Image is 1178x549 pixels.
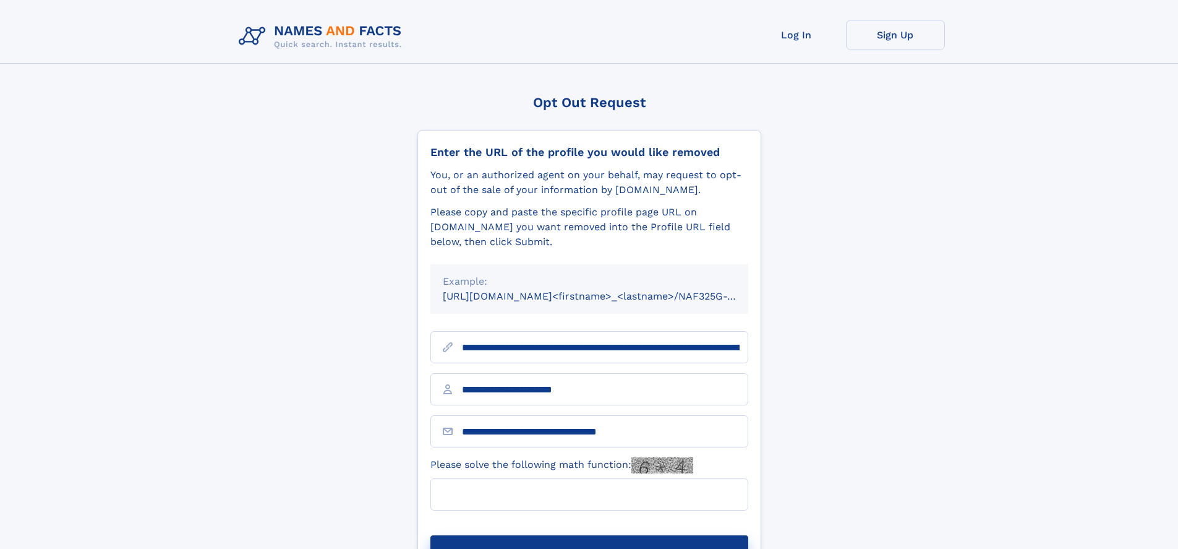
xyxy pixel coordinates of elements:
a: Sign Up [846,20,945,50]
img: Logo Names and Facts [234,20,412,53]
div: You, or an authorized agent on your behalf, may request to opt-out of the sale of your informatio... [430,168,748,197]
div: Opt Out Request [417,95,761,110]
label: Please solve the following math function: [430,457,693,473]
small: [URL][DOMAIN_NAME]<firstname>_<lastname>/NAF325G-xxxxxxxx [443,290,772,302]
div: Example: [443,274,736,289]
div: Enter the URL of the profile you would like removed [430,145,748,159]
a: Log In [747,20,846,50]
div: Please copy and paste the specific profile page URL on [DOMAIN_NAME] you want removed into the Pr... [430,205,748,249]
